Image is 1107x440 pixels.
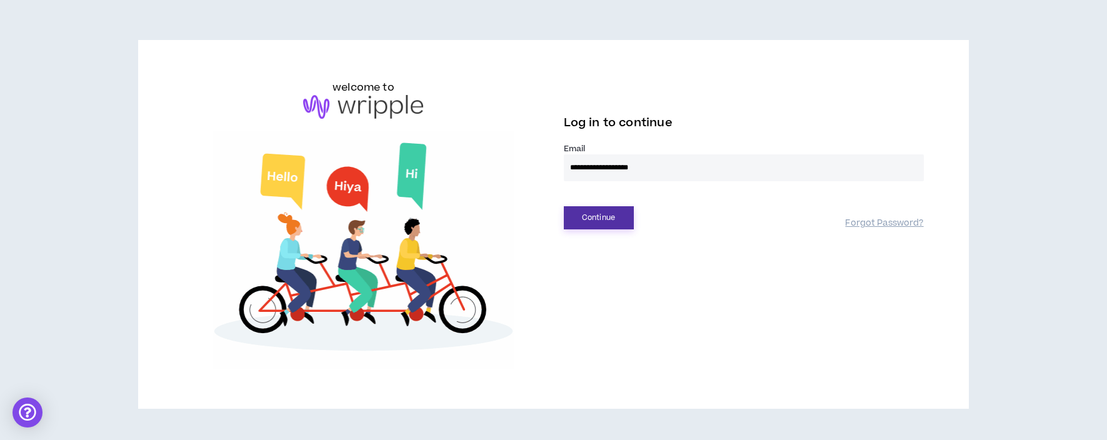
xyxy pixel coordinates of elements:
label: Email [564,143,924,154]
h6: welcome to [333,80,394,95]
img: logo-brand.png [303,95,423,119]
img: Welcome to Wripple [183,131,543,369]
a: Forgot Password? [845,217,923,229]
span: Log in to continue [564,115,673,131]
div: Open Intercom Messenger [13,397,43,427]
button: Continue [564,206,634,229]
